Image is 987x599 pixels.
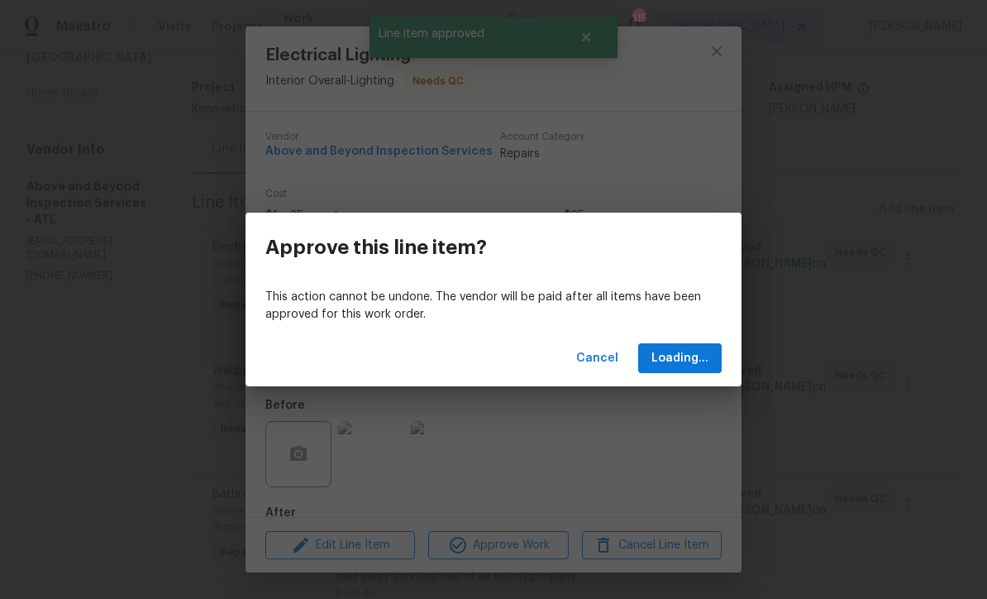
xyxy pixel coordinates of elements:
[576,348,618,369] span: Cancel
[265,236,487,259] h3: Approve this line item?
[265,289,722,323] p: This action cannot be undone. The vendor will be paid after all items have been approved for this...
[651,348,708,369] span: Loading...
[638,343,722,374] button: Loading...
[570,343,625,374] button: Cancel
